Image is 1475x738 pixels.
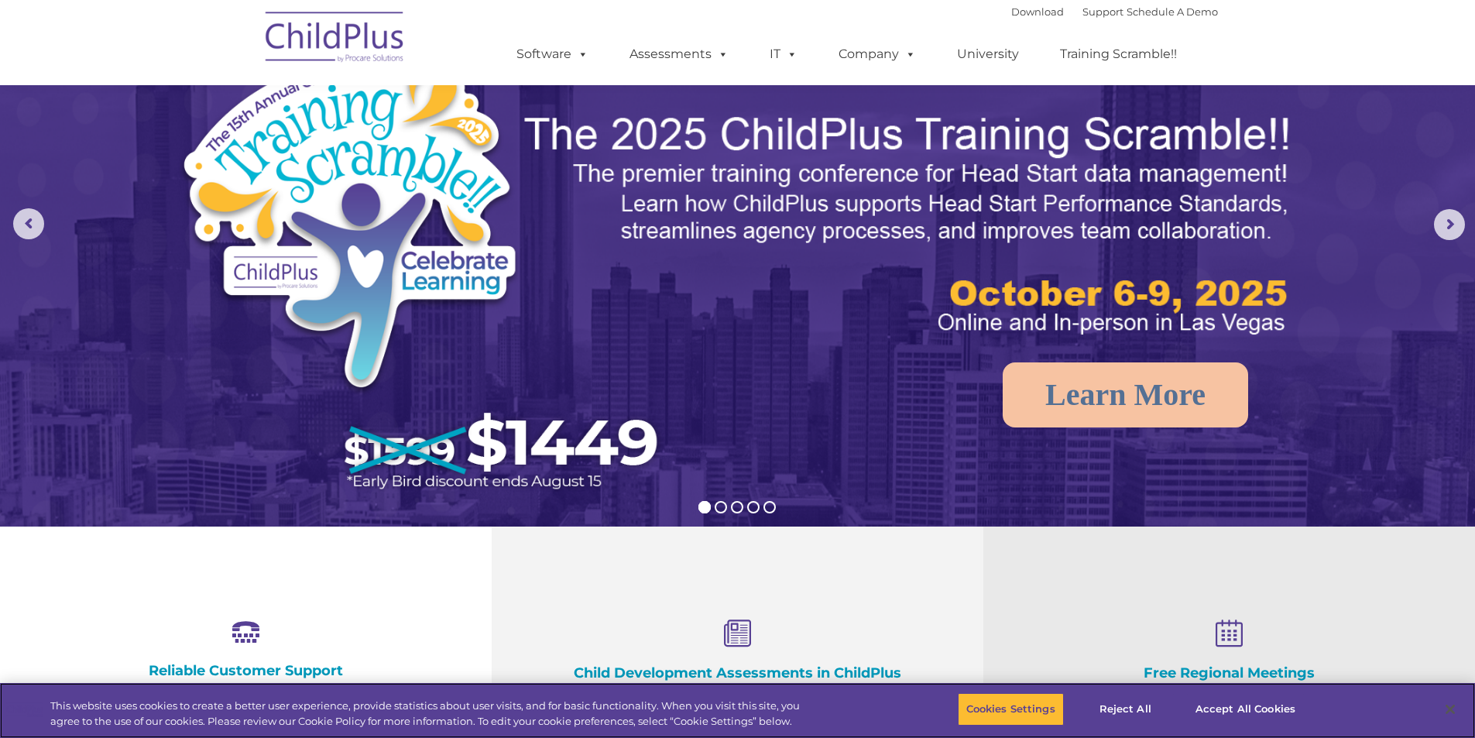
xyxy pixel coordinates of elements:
[1061,664,1398,681] h4: Free Regional Meetings
[942,39,1034,70] a: University
[1433,692,1467,726] button: Close
[823,39,931,70] a: Company
[1011,5,1064,18] a: Download
[501,39,604,70] a: Software
[1045,39,1192,70] a: Training Scramble!!
[1003,362,1248,427] a: Learn More
[754,39,813,70] a: IT
[614,39,744,70] a: Assessments
[1077,693,1174,726] button: Reject All
[215,102,262,114] span: Last name
[258,1,413,78] img: ChildPlus by Procare Solutions
[1011,5,1218,18] font: |
[958,693,1064,726] button: Cookies Settings
[215,166,281,177] span: Phone number
[77,662,414,679] h4: Reliable Customer Support
[50,699,811,729] div: This website uses cookies to create a better user experience, provide statistics about user visit...
[1082,5,1123,18] a: Support
[1187,693,1304,726] button: Accept All Cookies
[569,664,906,681] h4: Child Development Assessments in ChildPlus
[1127,5,1218,18] a: Schedule A Demo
